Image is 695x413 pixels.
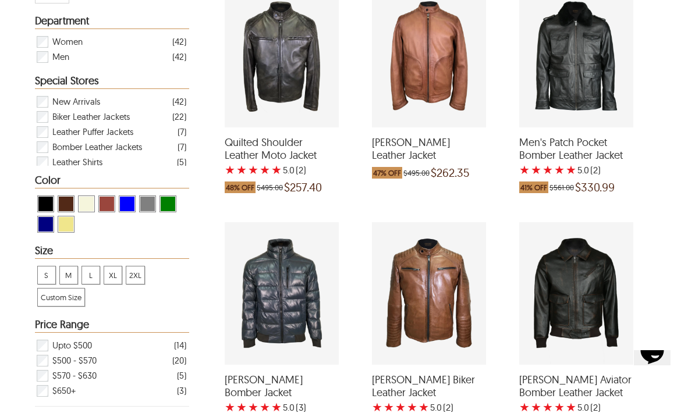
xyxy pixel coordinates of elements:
[126,266,144,284] span: 2XL
[52,94,100,109] span: New Arrivals
[159,195,176,212] div: View Green New Arrivals
[443,401,451,413] span: (2
[36,338,186,353] div: Filter Upto $500 New Arrivals
[296,164,303,176] span: (2
[36,124,186,140] div: Filter Leather Puffer Jackets New Arrivals
[52,124,133,140] span: Leather Puffer Jackets
[98,195,115,212] div: View Cognac New Arrivals
[395,401,406,413] label: 3 rating
[35,319,189,333] div: Heading Filter New Arrivals by Price Range
[37,266,56,284] div: View S New Arrivals
[577,164,589,176] label: 5.0
[52,338,92,353] span: Upto $500
[225,120,339,199] a: Quilted Shoulder Leather Moto Jacket with a 5 Star Rating 2 Product Review which was at a price o...
[172,353,186,368] div: ( 20 )
[372,373,486,398] span: Zach Padded Biker Leather Jacket
[372,401,382,413] label: 1 rating
[58,195,75,212] div: View Brown ( Brand Color ) New Arrivals
[384,401,394,413] label: 2 rating
[430,401,442,413] label: 5.0
[36,94,186,109] div: Filter New Arrivals New Arrivals
[52,368,97,383] span: $570 - $630
[52,49,69,65] span: Men
[260,401,270,413] label: 4 rating
[35,75,189,89] div: Heading Filter New Arrivals by Special Stores
[36,353,186,368] div: Filter $500 - $570 New Arrivals
[35,15,189,29] div: Heading Filter New Arrivals by Department
[172,34,186,49] div: ( 42 )
[284,181,322,193] span: $257.40
[372,120,486,184] a: Noah Biker Leather Jacket which was at a price of $495.00, now after discount the price is
[38,289,84,306] span: Custom Size
[372,167,402,179] span: 47% OFF
[225,164,235,176] label: 1 rating
[248,164,258,176] label: 3 rating
[519,120,633,199] a: Men's Patch Pocket Bomber Leather Jacket with a 5 Star Rating 2 Product Review which was at a pri...
[542,164,553,176] label: 3 rating
[58,216,75,233] div: View Khaki New Arrivals
[554,164,565,176] label: 4 rating
[126,266,145,284] div: View 2XL New Arrivals
[225,373,339,398] span: Henry Puffer Bomber Jacket
[172,49,186,64] div: ( 42 )
[629,350,685,404] iframe: chat widget
[35,175,189,188] div: Heading Filter New Arrivals by Color
[225,181,256,193] span: 48% OFF
[104,266,122,284] span: XL
[419,401,429,413] label: 5 rating
[139,195,156,212] div: View Grey New Arrivals
[260,164,270,176] label: 4 rating
[519,401,530,413] label: 1 rating
[225,401,235,413] label: 1 rating
[52,140,142,155] span: Bomber Leather Jackets
[104,266,122,284] div: View XL New Arrivals
[82,266,100,284] span: L
[542,401,553,413] label: 3 rating
[178,140,186,154] div: ( 7 )
[283,401,295,413] label: 5.0
[590,164,598,176] span: (2
[60,266,77,284] span: M
[296,164,306,176] span: )
[407,401,417,413] label: 4 rating
[178,124,186,139] div: ( 7 )
[519,136,633,161] span: Men's Patch Pocket Bomber Leather Jacket
[236,164,247,176] label: 2 rating
[575,181,615,193] span: $330.99
[35,245,189,259] div: Heading Filter New Arrivals by Size
[566,401,576,413] label: 5 rating
[36,368,186,383] div: Filter $570 - $630 New Arrivals
[38,266,55,284] span: S
[177,368,186,383] div: ( 5 )
[172,109,186,124] div: ( 22 )
[225,136,339,161] span: Quilted Shoulder Leather Moto Jacket
[36,140,186,155] div: Filter Bomber Leather Jackets New Arrivals
[531,401,541,413] label: 2 rating
[59,266,78,284] div: View M New Arrivals
[37,288,85,307] div: View Custom Size New Arrivals
[37,216,54,233] div: View Navy New Arrivals
[177,383,186,398] div: ( 3 )
[52,353,97,368] span: $500 - $570
[257,181,283,193] span: $495.00
[248,401,258,413] label: 3 rating
[271,401,282,413] label: 5 rating
[519,164,530,176] label: 1 rating
[177,155,186,169] div: ( 5 )
[236,401,247,413] label: 2 rating
[443,401,453,413] span: )
[36,155,186,170] div: Filter Leather Shirts New Arrivals
[36,34,186,49] div: Filter Women New Arrivals
[52,109,130,124] span: Biker Leather Jackets
[296,401,303,413] span: (3
[431,167,469,179] span: $262.35
[52,155,102,170] span: Leather Shirts
[172,94,186,109] div: ( 42 )
[52,34,83,49] span: Women
[81,266,100,284] div: View L New Arrivals
[119,195,136,212] div: View Blue New Arrivals
[549,181,574,193] span: $561.00
[566,164,576,176] label: 5 rating
[36,109,186,124] div: Filter Biker Leather Jackets New Arrivals
[590,401,598,413] span: (2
